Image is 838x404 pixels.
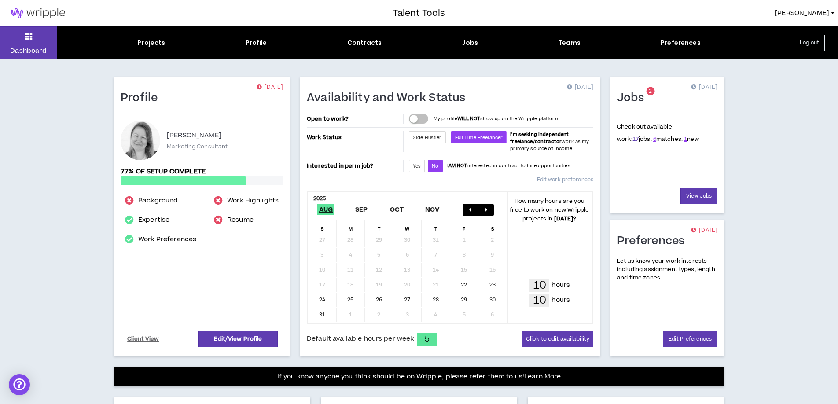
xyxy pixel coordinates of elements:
[353,204,370,215] span: Sep
[632,135,639,143] a: 17
[558,38,581,48] div: Teams
[9,374,30,395] div: Open Intercom Messenger
[617,257,717,283] p: Let us know your work interests including assignment types, length and time zones.
[138,195,178,206] a: Background
[313,195,326,202] b: 2025
[137,38,165,48] div: Projects
[448,162,467,169] strong: AM NOT
[646,87,654,95] sup: 2
[307,115,401,122] p: Open to work?
[308,220,337,233] div: S
[307,160,401,172] p: Interested in perm job?
[462,38,478,48] div: Jobs
[277,371,561,382] p: If you know anyone you think should be on Wripple, please refer them to us!
[307,334,414,344] span: Default available hours per week
[121,121,160,160] div: Angie V.
[126,331,161,347] a: Client View
[617,91,651,105] h1: Jobs
[537,172,593,187] a: Edit work preferences
[121,91,165,105] h1: Profile
[653,135,656,143] a: 6
[307,91,472,105] h1: Availability and Work Status
[684,135,687,143] a: 1
[227,195,279,206] a: Work Highlights
[478,220,507,233] div: S
[653,135,683,143] span: matches.
[347,38,382,48] div: Contracts
[423,204,441,215] span: Nov
[775,8,829,18] span: [PERSON_NAME]
[617,123,699,143] p: Check out available work:
[794,35,825,51] button: Log out
[422,220,450,233] div: T
[524,372,561,381] a: Learn More
[663,331,717,347] a: Edit Preferences
[257,83,283,92] p: [DATE]
[393,7,445,20] h3: Talent Tools
[246,38,267,48] div: Profile
[317,204,335,215] span: Aug
[447,162,570,169] p: I interested in contract to hire opportunities
[413,134,442,141] span: Side Hustler
[567,83,593,92] p: [DATE]
[198,331,278,347] a: Edit/View Profile
[10,46,47,55] p: Dashboard
[661,38,701,48] div: Preferences
[510,131,569,145] b: I'm seeking independent freelance/contractor
[684,135,699,143] span: new
[649,88,652,95] span: 2
[388,204,406,215] span: Oct
[413,163,421,169] span: Yes
[365,220,393,233] div: T
[432,163,438,169] span: No
[393,220,422,233] div: W
[554,215,577,223] b: [DATE] ?
[121,167,283,176] p: 77% of setup complete
[337,220,365,233] div: M
[138,234,196,245] a: Work Preferences
[307,131,401,143] p: Work Status
[167,143,228,151] p: Marketing Consultant
[551,295,570,305] p: hours
[507,197,592,223] p: How many hours are you free to work on new Wripple projects in
[632,135,652,143] span: jobs.
[551,280,570,290] p: hours
[522,331,593,347] button: Click to edit availability
[167,130,221,141] p: [PERSON_NAME]
[434,115,559,122] p: My profile show up on the Wripple platform
[138,215,169,225] a: Expertise
[227,215,254,225] a: Resume
[617,234,691,248] h1: Preferences
[457,115,480,122] strong: WILL NOT
[680,188,717,204] a: View Jobs
[691,83,717,92] p: [DATE]
[510,131,589,152] span: work as my primary source of income
[691,226,717,235] p: [DATE]
[450,220,479,233] div: F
